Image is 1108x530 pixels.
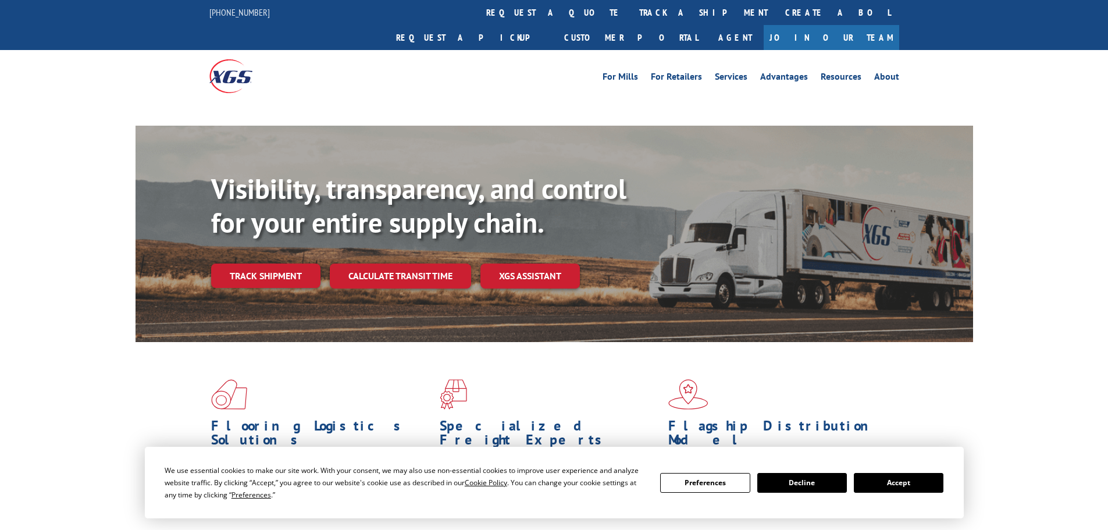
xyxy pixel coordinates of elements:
[603,72,638,85] a: For Mills
[668,419,888,453] h1: Flagship Distribution Model
[757,473,847,493] button: Decline
[440,419,660,453] h1: Specialized Freight Experts
[821,72,861,85] a: Resources
[440,379,467,410] img: xgs-icon-focused-on-flooring-red
[668,379,708,410] img: xgs-icon-flagship-distribution-model-red
[555,25,707,50] a: Customer Portal
[330,264,471,289] a: Calculate transit time
[145,447,964,518] div: Cookie Consent Prompt
[707,25,764,50] a: Agent
[764,25,899,50] a: Join Our Team
[387,25,555,50] a: Request a pickup
[209,6,270,18] a: [PHONE_NUMBER]
[760,72,808,85] a: Advantages
[715,72,747,85] a: Services
[211,170,626,240] b: Visibility, transparency, and control for your entire supply chain.
[211,264,320,288] a: Track shipment
[211,379,247,410] img: xgs-icon-total-supply-chain-intelligence-red
[874,72,899,85] a: About
[660,473,750,493] button: Preferences
[465,478,507,488] span: Cookie Policy
[651,72,702,85] a: For Retailers
[231,490,271,500] span: Preferences
[854,473,943,493] button: Accept
[165,464,646,501] div: We use essential cookies to make our site work. With your consent, we may also use non-essential ...
[211,419,431,453] h1: Flooring Logistics Solutions
[480,264,580,289] a: XGS ASSISTANT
